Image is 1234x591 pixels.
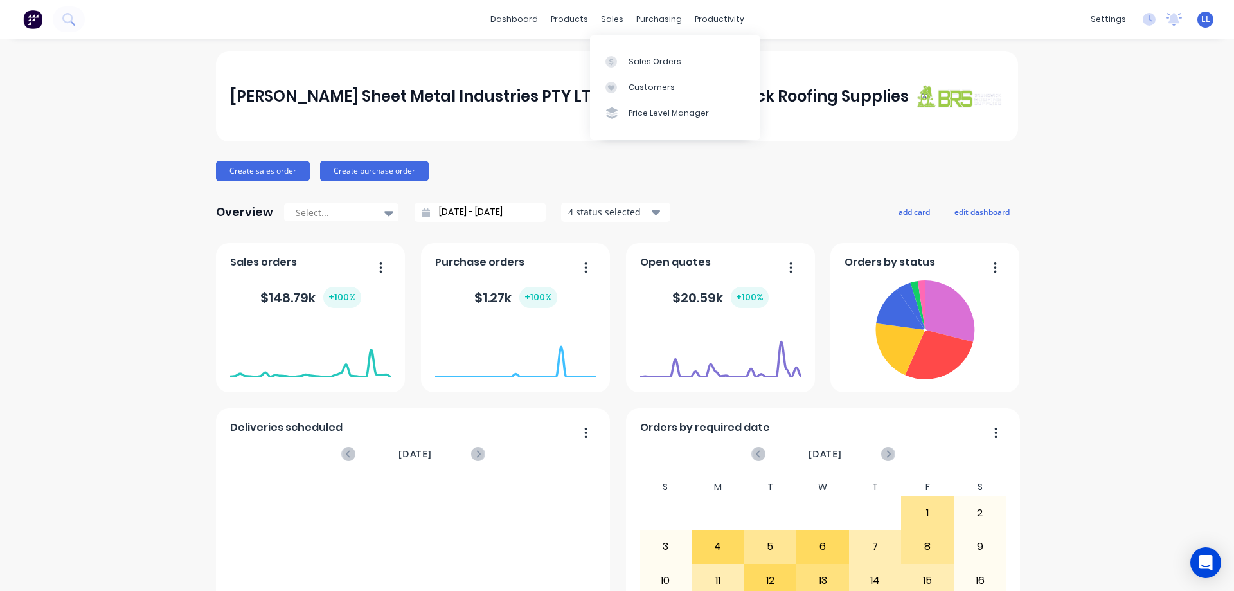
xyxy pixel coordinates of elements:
[954,531,1006,563] div: 9
[914,84,1004,108] img: J A Sheet Metal Industries PTY LTD trading as Brunswick Roofing Supplies
[23,10,42,29] img: Factory
[435,255,524,270] span: Purchase orders
[590,100,760,126] a: Price Level Manager
[797,531,848,563] div: 6
[230,84,909,109] div: [PERSON_NAME] Sheet Metal Industries PTY LTD trading as Brunswick Roofing Supplies
[692,531,744,563] div: 4
[629,56,681,68] div: Sales Orders
[595,10,630,29] div: sales
[1201,14,1210,25] span: LL
[954,478,1006,496] div: S
[544,10,595,29] div: products
[474,287,557,308] div: $ 1.27k
[639,478,692,496] div: S
[890,203,938,220] button: add card
[216,161,310,181] button: Create sales order
[398,447,432,461] span: [DATE]
[216,199,273,225] div: Overview
[946,203,1018,220] button: edit dashboard
[230,255,297,270] span: Sales orders
[744,478,797,496] div: T
[590,48,760,74] a: Sales Orders
[230,420,343,435] span: Deliveries scheduled
[809,447,842,461] span: [DATE]
[796,478,849,496] div: W
[1084,10,1132,29] div: settings
[1190,547,1221,578] div: Open Intercom Messenger
[568,205,649,219] div: 4 status selected
[590,75,760,100] a: Customers
[731,287,769,308] div: + 100 %
[902,531,953,563] div: 8
[629,107,709,119] div: Price Level Manager
[688,10,751,29] div: productivity
[561,203,670,222] button: 4 status selected
[672,287,769,308] div: $ 20.59k
[484,10,544,29] a: dashboard
[954,497,1006,529] div: 2
[320,161,429,181] button: Create purchase order
[519,287,557,308] div: + 100 %
[901,478,954,496] div: F
[629,82,675,93] div: Customers
[849,478,902,496] div: T
[640,255,711,270] span: Open quotes
[640,531,692,563] div: 3
[845,255,935,270] span: Orders by status
[902,497,953,529] div: 1
[692,478,744,496] div: M
[630,10,688,29] div: purchasing
[745,531,796,563] div: 5
[850,531,901,563] div: 7
[260,287,361,308] div: $ 148.79k
[323,287,361,308] div: + 100 %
